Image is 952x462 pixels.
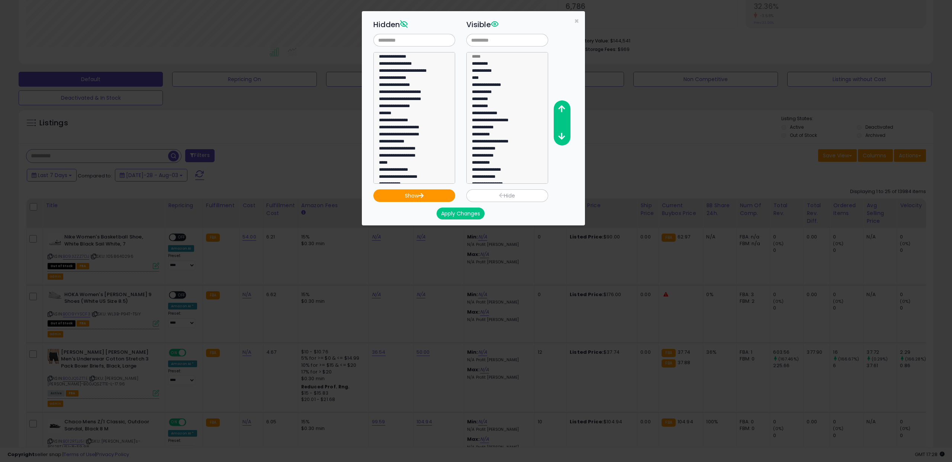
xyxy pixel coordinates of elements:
button: Apply Changes [437,208,485,219]
span: × [574,16,579,26]
button: Show [373,189,455,202]
h3: Hidden [373,19,455,30]
button: Hide [466,189,548,202]
h3: Visible [466,19,548,30]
